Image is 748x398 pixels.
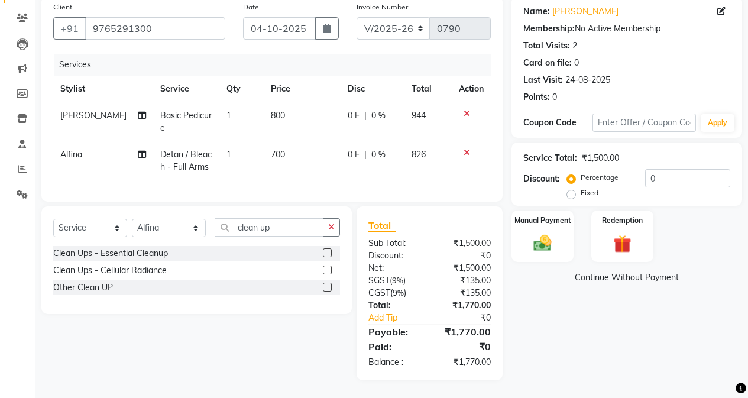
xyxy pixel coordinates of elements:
[523,22,575,35] div: Membership:
[53,281,113,294] div: Other Clean UP
[215,218,323,237] input: Search or Scan
[85,17,225,40] input: Search by Name/Mobile/Email/Code
[429,325,500,339] div: ₹1,770.00
[368,287,390,298] span: CGST
[523,117,592,129] div: Coupon Code
[360,339,430,354] div: Paid:
[429,274,500,287] div: ₹135.00
[226,110,231,121] span: 1
[523,173,560,185] div: Discount:
[360,274,430,287] div: ( )
[429,262,500,274] div: ₹1,500.00
[565,74,610,86] div: 24-08-2025
[271,110,285,121] span: 800
[523,5,550,18] div: Name:
[412,149,426,160] span: 826
[429,356,500,368] div: ₹1,770.00
[160,149,212,172] span: Detan / Bleach - Full Arms
[371,109,386,122] span: 0 %
[581,187,598,198] label: Fixed
[701,114,734,132] button: Apply
[53,2,72,12] label: Client
[160,110,212,133] span: Basic Pedicure
[364,109,367,122] span: |
[54,54,500,76] div: Services
[429,237,500,250] div: ₹1,500.00
[226,149,231,160] span: 1
[53,17,86,40] button: +91
[360,299,430,312] div: Total:
[53,76,153,102] th: Stylist
[360,312,441,324] a: Add Tip
[348,148,360,161] span: 0 F
[243,2,259,12] label: Date
[404,76,452,102] th: Total
[341,76,404,102] th: Disc
[392,276,403,285] span: 9%
[514,215,571,226] label: Manual Payment
[360,262,430,274] div: Net:
[429,250,500,262] div: ₹0
[53,247,168,260] div: Clean Ups - Essential Cleanup
[572,40,577,52] div: 2
[441,312,500,324] div: ₹0
[368,219,396,232] span: Total
[523,91,550,103] div: Points:
[60,110,127,121] span: [PERSON_NAME]
[357,2,408,12] label: Invoice Number
[219,76,264,102] th: Qty
[552,91,557,103] div: 0
[523,40,570,52] div: Total Visits:
[393,288,404,297] span: 9%
[371,148,386,161] span: 0 %
[348,109,360,122] span: 0 F
[271,149,285,160] span: 700
[429,299,500,312] div: ₹1,770.00
[582,152,619,164] div: ₹1,500.00
[429,287,500,299] div: ₹135.00
[452,76,491,102] th: Action
[360,287,430,299] div: ( )
[153,76,219,102] th: Service
[360,356,430,368] div: Balance :
[608,233,637,255] img: _gift.svg
[581,172,619,183] label: Percentage
[552,5,619,18] a: [PERSON_NAME]
[429,339,500,354] div: ₹0
[412,110,426,121] span: 944
[574,57,579,69] div: 0
[368,275,390,286] span: SGST
[60,149,82,160] span: Alfina
[528,233,557,254] img: _cash.svg
[264,76,341,102] th: Price
[514,271,740,284] a: Continue Without Payment
[523,152,577,164] div: Service Total:
[53,264,167,277] div: Clean Ups - Cellular Radiance
[523,57,572,69] div: Card on file:
[364,148,367,161] span: |
[360,325,430,339] div: Payable:
[592,114,696,132] input: Enter Offer / Coupon Code
[523,22,730,35] div: No Active Membership
[360,250,430,262] div: Discount:
[602,215,643,226] label: Redemption
[360,237,430,250] div: Sub Total:
[523,74,563,86] div: Last Visit:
